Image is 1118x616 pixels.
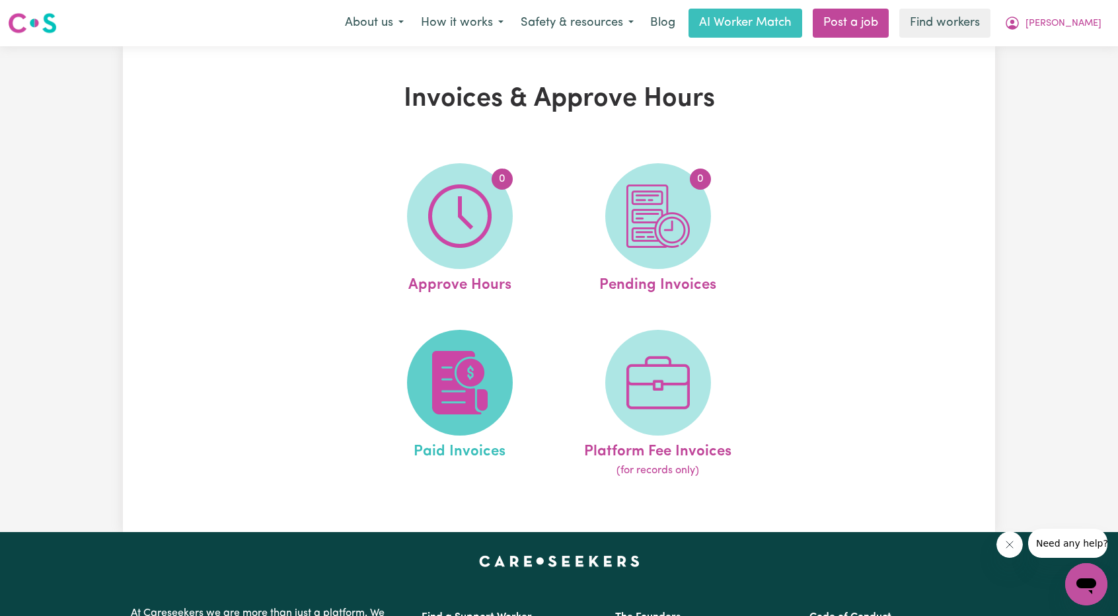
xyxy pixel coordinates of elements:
span: Platform Fee Invoices [584,436,731,463]
a: Pending Invoices [563,163,753,297]
button: About us [336,9,412,37]
span: (for records only) [616,463,699,479]
a: Find workers [899,9,990,38]
span: Need any help? [8,9,80,20]
iframe: Button to launch messaging window [1065,563,1107,605]
a: Blog [642,9,683,38]
span: Approve Hours [408,269,511,297]
span: 0 [690,169,711,190]
span: [PERSON_NAME] [1025,17,1101,31]
a: AI Worker Match [689,9,802,38]
iframe: Close message [996,531,1023,558]
button: My Account [996,9,1110,37]
a: Post a job [813,9,889,38]
a: Careseekers home page [479,556,640,566]
h1: Invoices & Approve Hours [276,83,842,115]
button: How it works [412,9,512,37]
iframe: Message from company [1028,529,1107,558]
span: Pending Invoices [599,269,716,297]
span: Paid Invoices [414,436,505,463]
button: Safety & resources [512,9,642,37]
a: Careseekers logo [8,8,57,38]
a: Platform Fee Invoices(for records only) [563,330,753,479]
img: Careseekers logo [8,11,57,35]
span: 0 [492,169,513,190]
a: Paid Invoices [365,330,555,479]
a: Approve Hours [365,163,555,297]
